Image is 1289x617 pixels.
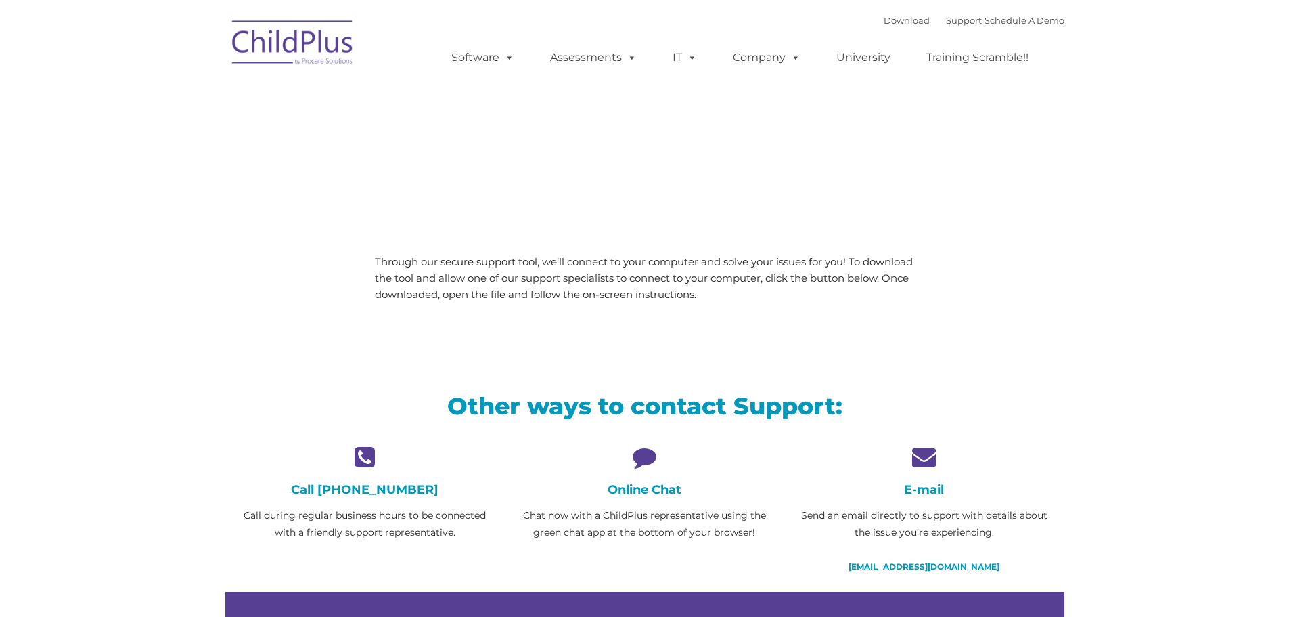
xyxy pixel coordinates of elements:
h4: Call [PHONE_NUMBER] [235,482,495,497]
a: [EMAIL_ADDRESS][DOMAIN_NAME] [849,561,999,572]
h4: E-mail [794,482,1054,497]
p: Call during regular business hours to be connected with a friendly support representative. [235,507,495,541]
img: ChildPlus by Procare Solutions [225,11,361,79]
a: Software [438,44,528,71]
a: Training Scramble!! [913,44,1042,71]
p: Send an email directly to support with details about the issue you’re experiencing. [794,507,1054,541]
a: Company [719,44,814,71]
p: Through our secure support tool, we’ll connect to your computer and solve your issues for you! To... [375,254,914,303]
p: Chat now with a ChildPlus representative using the green chat app at the bottom of your browser! [515,507,774,541]
h2: Other ways to contact Support: [235,391,1054,421]
a: Download [884,15,930,26]
span: LiveSupport with SplashTop [235,98,742,139]
font: | [884,15,1064,26]
a: Support [946,15,982,26]
a: Schedule A Demo [985,15,1064,26]
a: IT [659,44,710,71]
a: University [823,44,904,71]
a: Assessments [537,44,650,71]
h4: Online Chat [515,482,774,497]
